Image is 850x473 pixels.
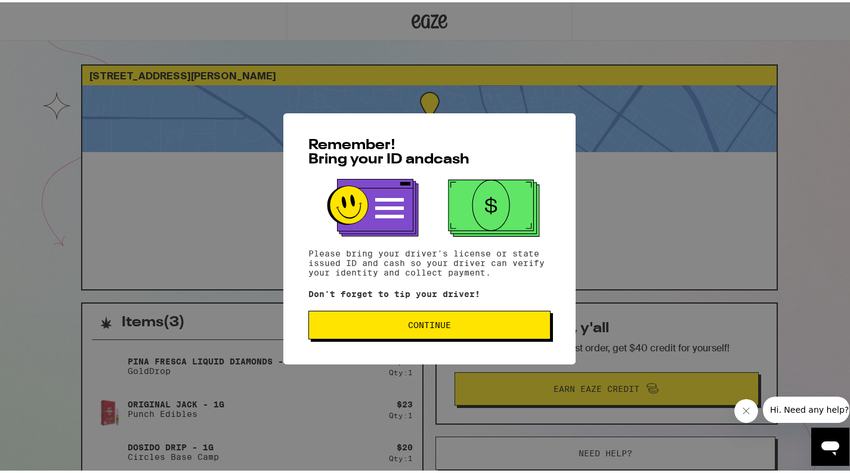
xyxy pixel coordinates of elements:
iframe: Close message [734,397,758,421]
span: Continue [408,319,451,327]
iframe: Button to launch messaging window [811,425,849,463]
button: Continue [308,308,551,337]
span: Remember! Bring your ID and cash [308,136,469,165]
p: Please bring your driver's license or state issued ID and cash so your driver can verify your ide... [308,246,551,275]
iframe: Message from company [763,394,849,421]
p: Don't forget to tip your driver! [308,287,551,296]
